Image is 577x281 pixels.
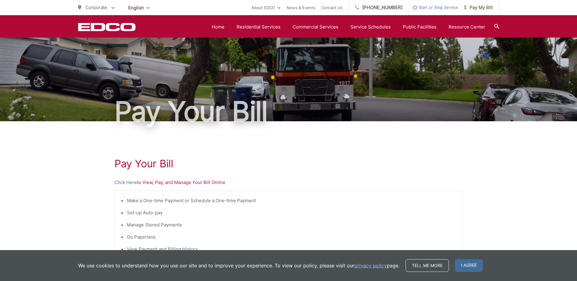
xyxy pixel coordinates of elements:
a: About EDCO [251,4,280,11]
a: Residential Services [237,23,280,31]
a: privacy policy [354,262,387,269]
li: Make a One-time Payment or Schedule a One-time Payment [127,197,456,204]
li: Go Paperless [127,233,456,241]
a: News & Events [287,4,315,11]
span: I agree [455,259,483,272]
span: Pay My Bill [464,4,493,11]
p: to View, Pay, and Manage Your Bill Online [114,179,463,186]
a: Home [212,23,224,31]
a: Contact Us [321,4,343,11]
a: Public Facilities [403,23,436,31]
a: Tell me more [406,259,449,272]
a: Resource Center [449,23,485,31]
a: EDCD logo. Return to the homepage. [78,23,136,31]
li: View Payment and Billing History [127,246,456,253]
a: Service Schedules [350,23,391,31]
a: Commercial Services [293,23,338,31]
li: Manage Stored Payments [127,221,456,229]
li: Set-up Auto-pay [127,209,456,216]
span: English [124,2,154,13]
span: Corporate [85,5,107,10]
p: We use cookies to understand how you use our site and to improve your experience. To view our pol... [78,262,400,269]
h1: Pay Your Bill [114,158,463,170]
a: Click Here [114,179,137,186]
h1: Pay Your Bill [78,96,499,127]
